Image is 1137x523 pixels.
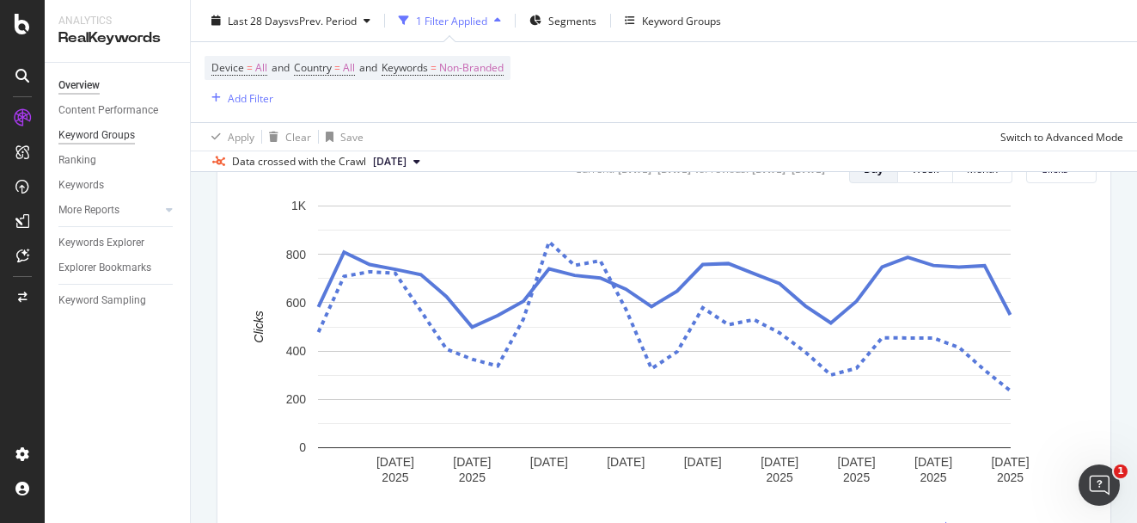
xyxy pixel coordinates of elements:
[1114,465,1128,478] span: 1
[228,13,289,28] span: Last 28 Days
[416,13,487,28] div: 1 Filter Applied
[366,151,427,172] button: [DATE]
[373,154,407,169] span: 2025 Sep. 20th
[286,295,307,309] text: 600
[58,77,178,95] a: Overview
[255,56,267,80] span: All
[382,471,408,484] text: 2025
[286,247,307,261] text: 800
[334,60,340,75] span: =
[319,123,364,151] button: Save
[289,13,357,28] span: vs Prev. Period
[247,60,253,75] span: =
[58,77,100,95] div: Overview
[761,455,798,469] text: [DATE]
[58,176,178,194] a: Keywords
[58,234,144,252] div: Keywords Explorer
[548,13,596,28] span: Segments
[58,234,178,252] a: Keywords Explorer
[843,471,870,484] text: 2025
[211,60,244,75] span: Device
[228,129,254,144] div: Apply
[299,440,306,454] text: 0
[459,471,486,484] text: 2025
[382,60,428,75] span: Keywords
[991,455,1029,469] text: [DATE]
[205,7,377,34] button: Last 28 DaysvsPrev. Period
[58,259,151,277] div: Explorer Bookmarks
[439,56,504,80] span: Non-Branded
[340,129,364,144] div: Save
[914,455,952,469] text: [DATE]
[285,129,311,144] div: Clear
[58,28,176,48] div: RealKeywords
[392,7,508,34] button: 1 Filter Applied
[767,471,793,484] text: 2025
[291,199,307,212] text: 1K
[205,123,254,151] button: Apply
[1000,129,1123,144] div: Switch to Advanced Mode
[920,471,946,484] text: 2025
[58,292,178,310] a: Keyword Sampling
[58,102,178,120] a: Content Performance
[58,151,96,169] div: Ranking
[343,56,355,80] span: All
[453,455,491,469] text: [DATE]
[58,126,178,145] a: Keyword Groups
[58,201,119,219] div: More Reports
[997,471,1024,484] text: 2025
[431,60,437,75] span: =
[838,455,876,469] text: [DATE]
[58,176,104,194] div: Keywords
[252,311,266,342] text: Clicks
[523,7,603,34] button: Segments
[684,455,722,469] text: [DATE]
[530,455,568,469] text: [DATE]
[232,154,366,169] div: Data crossed with the Crawl
[642,13,721,28] div: Keyword Groups
[607,455,645,469] text: [DATE]
[58,126,135,145] div: Keyword Groups
[58,151,178,169] a: Ranking
[58,14,176,28] div: Analytics
[359,60,377,75] span: and
[1079,465,1120,506] iframe: Intercom live chat
[286,344,307,358] text: 400
[618,7,728,34] button: Keyword Groups
[262,123,311,151] button: Clear
[231,197,1097,501] svg: A chart.
[993,123,1123,151] button: Switch to Advanced Mode
[58,292,146,310] div: Keyword Sampling
[286,392,307,406] text: 200
[58,259,178,277] a: Explorer Bookmarks
[272,60,290,75] span: and
[205,88,273,108] button: Add Filter
[294,60,332,75] span: Country
[228,90,273,105] div: Add Filter
[376,455,414,469] text: [DATE]
[58,102,158,120] div: Content Performance
[58,201,161,219] a: More Reports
